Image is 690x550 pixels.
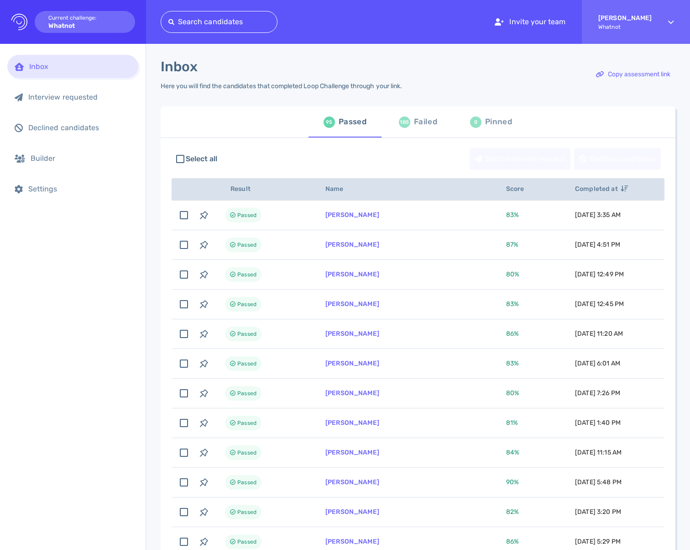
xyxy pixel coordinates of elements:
[237,388,256,399] span: Passed
[325,300,379,308] a: [PERSON_NAME]
[28,185,131,193] div: Settings
[506,300,519,308] span: 83 %
[506,508,519,516] span: 82 %
[28,93,131,101] div: Interview requested
[506,449,519,456] span: 84 %
[325,185,354,193] span: Name
[506,185,534,193] span: Score
[29,62,131,71] div: Inbox
[325,211,379,219] a: [PERSON_NAME]
[237,507,256,518] span: Passed
[575,478,622,486] span: [DATE] 5:48 PM
[575,148,660,169] div: Decline candidates
[237,477,256,488] span: Passed
[506,360,519,367] span: 83 %
[325,270,379,278] a: [PERSON_NAME]
[575,360,620,367] span: [DATE] 6:01 AM
[506,478,519,486] span: 90 %
[161,58,198,75] h1: Inbox
[324,116,335,128] div: 95
[575,538,621,545] span: [DATE] 5:29 PM
[399,116,410,128] div: 185
[591,63,675,85] button: Copy assessment link
[237,328,256,339] span: Passed
[506,419,518,427] span: 81 %
[237,210,256,221] span: Passed
[470,148,570,169] div: Send interview request
[470,116,481,128] div: 0
[339,115,366,129] div: Passed
[575,508,621,516] span: [DATE] 3:20 PM
[575,330,623,338] span: [DATE] 11:20 AM
[325,449,379,456] a: [PERSON_NAME]
[31,154,131,163] div: Builder
[506,330,519,338] span: 86 %
[575,185,628,193] span: Completed at
[506,270,519,278] span: 80 %
[506,538,519,545] span: 86 %
[237,239,256,250] span: Passed
[237,447,256,458] span: Passed
[325,241,379,249] a: [PERSON_NAME]
[575,449,622,456] span: [DATE] 11:15 AM
[186,153,218,164] span: Select all
[237,269,256,280] span: Passed
[28,123,131,132] div: Declined candidates
[598,14,652,22] strong: [PERSON_NAME]
[237,358,256,369] span: Passed
[325,538,379,545] a: [PERSON_NAME]
[414,115,437,129] div: Failed
[575,241,620,249] span: [DATE] 4:51 PM
[575,389,620,397] span: [DATE] 7:26 PM
[161,82,402,90] div: Here you will find the candidates that completed Loop Challenge through your link.
[237,299,256,310] span: Passed
[598,24,652,30] span: Whatnot
[485,115,512,129] div: Pinned
[506,389,519,397] span: 80 %
[575,270,624,278] span: [DATE] 12:49 PM
[325,389,379,397] a: [PERSON_NAME]
[214,178,314,201] th: Result
[591,64,675,85] div: Copy assessment link
[325,330,379,338] a: [PERSON_NAME]
[575,211,621,219] span: [DATE] 3:35 AM
[574,148,661,170] button: Decline candidates
[325,508,379,516] a: [PERSON_NAME]
[470,148,570,170] button: Send interview request
[575,419,621,427] span: [DATE] 1:40 PM
[325,478,379,486] a: [PERSON_NAME]
[506,211,519,219] span: 83 %
[237,536,256,547] span: Passed
[325,419,379,427] a: [PERSON_NAME]
[325,360,379,367] a: [PERSON_NAME]
[575,300,624,308] span: [DATE] 12:45 PM
[237,418,256,428] span: Passed
[506,241,518,249] span: 87 %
